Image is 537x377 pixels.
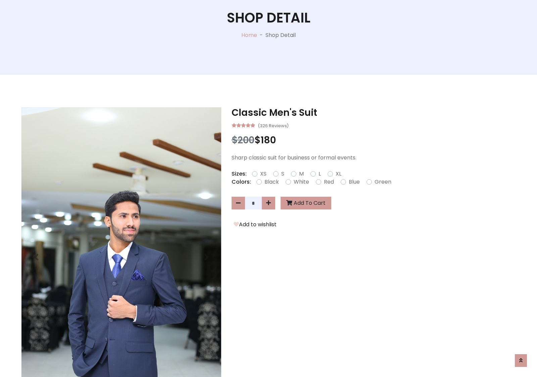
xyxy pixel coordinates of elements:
label: XS [260,170,266,178]
label: S [281,170,284,178]
p: Shop Detail [265,31,296,39]
label: Black [264,178,279,186]
span: $200 [232,134,254,147]
small: (326 Reviews) [258,121,289,129]
p: - [257,31,265,39]
span: 180 [260,134,276,147]
h1: Shop Detail [227,10,310,26]
p: Sizes: [232,170,247,178]
label: L [319,170,321,178]
label: M [299,170,304,178]
a: Home [241,31,257,39]
label: XL [336,170,341,178]
label: Blue [349,178,360,186]
label: Red [324,178,334,186]
h3: Classic Men's Suit [232,107,516,119]
label: Green [375,178,391,186]
h3: $ [232,135,516,146]
p: Colors: [232,178,251,186]
label: White [294,178,309,186]
button: Add to wishlist [232,220,279,229]
p: Sharp classic suit for business or formal events. [232,154,516,162]
button: Add To Cart [281,197,331,209]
